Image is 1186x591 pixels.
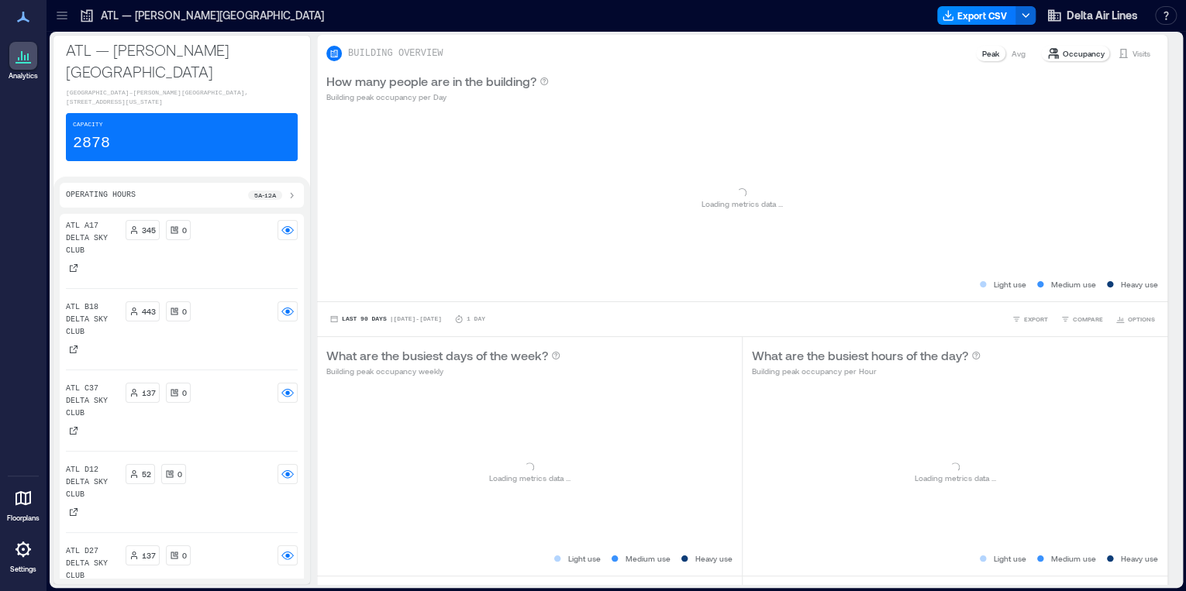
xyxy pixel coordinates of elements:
[1051,278,1096,290] p: Medium use
[1067,8,1138,23] span: Delta Air Lines
[142,224,156,236] p: 345
[467,314,485,324] p: 1 Day
[1112,311,1158,327] button: OPTIONS
[182,224,187,236] p: 0
[702,198,783,210] p: Loading metrics data ...
[326,72,536,91] p: How many people are in the building?
[66,464,119,501] p: ATL D12 Delta Sky Club
[1051,552,1096,565] p: Medium use
[4,37,43,85] a: Analytics
[66,383,119,420] p: ATL C37 Delta Sky Club
[488,472,570,484] p: Loading metrics data ...
[1042,3,1143,28] button: Delta Air Lines
[994,552,1026,565] p: Light use
[66,220,119,257] p: ATL A17 Delta Sky Club
[1073,314,1103,324] span: COMPARE
[73,132,110,154] p: 2878
[982,47,999,60] p: Peak
[1012,47,1026,60] p: Avg
[695,552,733,565] p: Heavy use
[914,472,995,484] p: Loading metrics data ...
[254,191,276,200] p: 5a - 12a
[937,6,1016,25] button: Export CSV
[178,468,182,480] p: 0
[752,365,981,377] p: Building peak occupancy per Hour
[142,387,156,399] p: 137
[73,120,102,129] p: Capacity
[326,346,548,365] p: What are the busiest days of the week?
[142,468,151,480] p: 52
[101,8,324,23] p: ATL — [PERSON_NAME][GEOGRAPHIC_DATA]
[326,311,445,327] button: Last 90 Days |[DATE]-[DATE]
[1057,311,1106,327] button: COMPARE
[142,305,156,318] p: 443
[2,479,44,527] a: Floorplans
[752,346,968,365] p: What are the busiest hours of the day?
[5,531,42,579] a: Settings
[348,47,443,60] p: BUILDING OVERVIEW
[66,545,119,582] p: ATL D27 Delta Sky Club
[66,301,119,338] p: ATL B18 Delta Sky Club
[142,549,156,562] p: 137
[182,549,187,562] p: 0
[182,387,187,399] p: 0
[7,514,40,523] p: Floorplans
[182,305,187,318] p: 0
[1133,47,1150,60] p: Visits
[326,91,549,103] p: Building peak occupancy per Day
[1121,552,1158,565] p: Heavy use
[1063,47,1105,60] p: Occupancy
[66,189,136,201] p: Operating Hours
[994,278,1026,290] p: Light use
[1121,278,1158,290] p: Heavy use
[1128,314,1155,324] span: OPTIONS
[9,71,38,81] p: Analytics
[326,365,560,377] p: Building peak occupancy weekly
[10,565,36,574] p: Settings
[1008,311,1051,327] button: EXPORT
[568,552,601,565] p: Light use
[66,88,298,107] p: [GEOGRAPHIC_DATA]–[PERSON_NAME][GEOGRAPHIC_DATA], [STREET_ADDRESS][US_STATE]
[66,39,298,82] p: ATL — [PERSON_NAME][GEOGRAPHIC_DATA]
[626,552,671,565] p: Medium use
[1024,314,1048,324] span: EXPORT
